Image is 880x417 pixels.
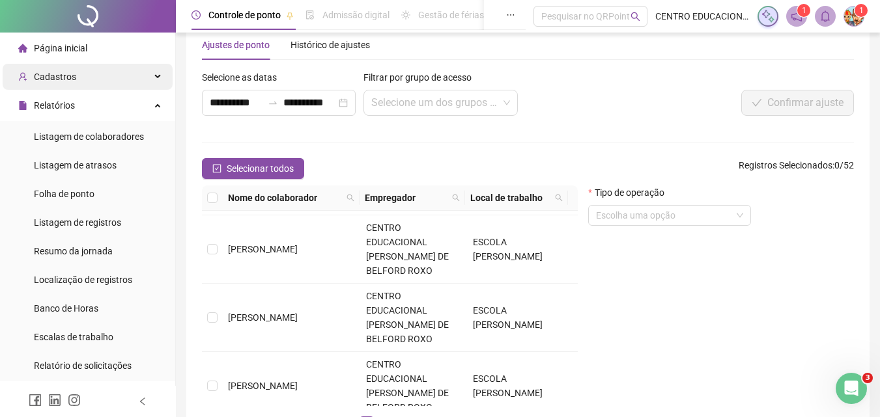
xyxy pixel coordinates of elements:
div: Ajustes de ponto [202,38,270,52]
span: : 0 / 52 [739,158,854,179]
span: Relatórios [34,100,75,111]
span: bell [819,10,831,22]
span: CENTRO EDUCACIONAL [PERSON_NAME] DE BELFORD ROXO [366,291,449,344]
span: facebook [29,394,42,407]
span: search [347,194,354,202]
span: Controle de ponto [208,10,281,20]
span: search [344,188,357,208]
span: pushpin [286,12,294,20]
span: linkedin [48,394,61,407]
span: [PERSON_NAME] [228,312,298,323]
div: Histórico de ajustes [291,38,370,52]
span: Selecionar todos [227,161,294,176]
label: Selecione as datas [202,70,285,85]
span: to [268,98,278,108]
span: clock-circle [192,10,201,20]
span: Empregador [365,191,446,205]
sup: 1 [797,4,810,17]
span: Listagem de atrasos [34,160,117,170]
sup: Atualize o seu contato no menu Meus Dados [855,4,868,17]
span: search [452,194,460,202]
span: left [138,397,147,406]
span: Banco de Horas [34,303,98,314]
span: [PERSON_NAME] [228,244,298,254]
img: sparkle-icon.fc2bf0ac1784a2077858766a79e2daf3.svg [761,9,775,23]
span: ESCOLA [PERSON_NAME] [473,305,543,330]
span: ellipsis [506,10,515,20]
span: swap-right [268,98,278,108]
span: ESCOLA [PERSON_NAME] [473,373,543,398]
span: Escalas de trabalho [34,332,113,342]
span: Admissão digital [322,10,390,20]
span: Nome do colaborador [228,191,341,205]
button: Selecionar todos [202,158,304,179]
span: home [18,44,27,53]
span: Local de trabalho [470,191,550,205]
span: file [18,101,27,110]
span: 1 [859,6,864,15]
span: Resumo da jornada [34,246,113,256]
span: CENTRO EDUCACIONAL [PERSON_NAME] DE BELFORD ROXO [366,359,449,412]
span: Relatório de solicitações [34,360,132,371]
span: user-add [18,72,27,81]
span: search [631,12,640,21]
label: Filtrar por grupo de acesso [363,70,480,85]
span: CENTRO EDUCACIONAL [PERSON_NAME] DE B [655,9,750,23]
span: sun [401,10,410,20]
span: Localização de registros [34,275,132,285]
span: notification [791,10,802,22]
span: ESCOLA [PERSON_NAME] [473,237,543,262]
img: 36163 [844,7,864,26]
span: 3 [862,373,873,383]
span: Listagem de registros [34,217,121,228]
span: Listagem de colaboradores [34,131,144,142]
span: Cadastros [34,72,76,82]
span: search [555,194,563,202]
span: search [552,188,565,208]
span: [PERSON_NAME] [228,381,298,391]
span: 1 [802,6,806,15]
button: Confirmar ajuste [741,90,854,116]
iframe: Intercom live chat [836,373,867,404]
span: CENTRO EDUCACIONAL [PERSON_NAME] DE BELFORD ROXO [366,222,449,276]
span: file-done [305,10,315,20]
label: Tipo de operação [588,185,672,200]
span: Folha de ponto [34,189,94,199]
span: check-square [212,164,221,173]
span: instagram [68,394,81,407]
span: search [449,188,462,208]
span: Página inicial [34,43,87,53]
span: Registros Selecionados [739,160,832,170]
span: Gestão de férias [418,10,484,20]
